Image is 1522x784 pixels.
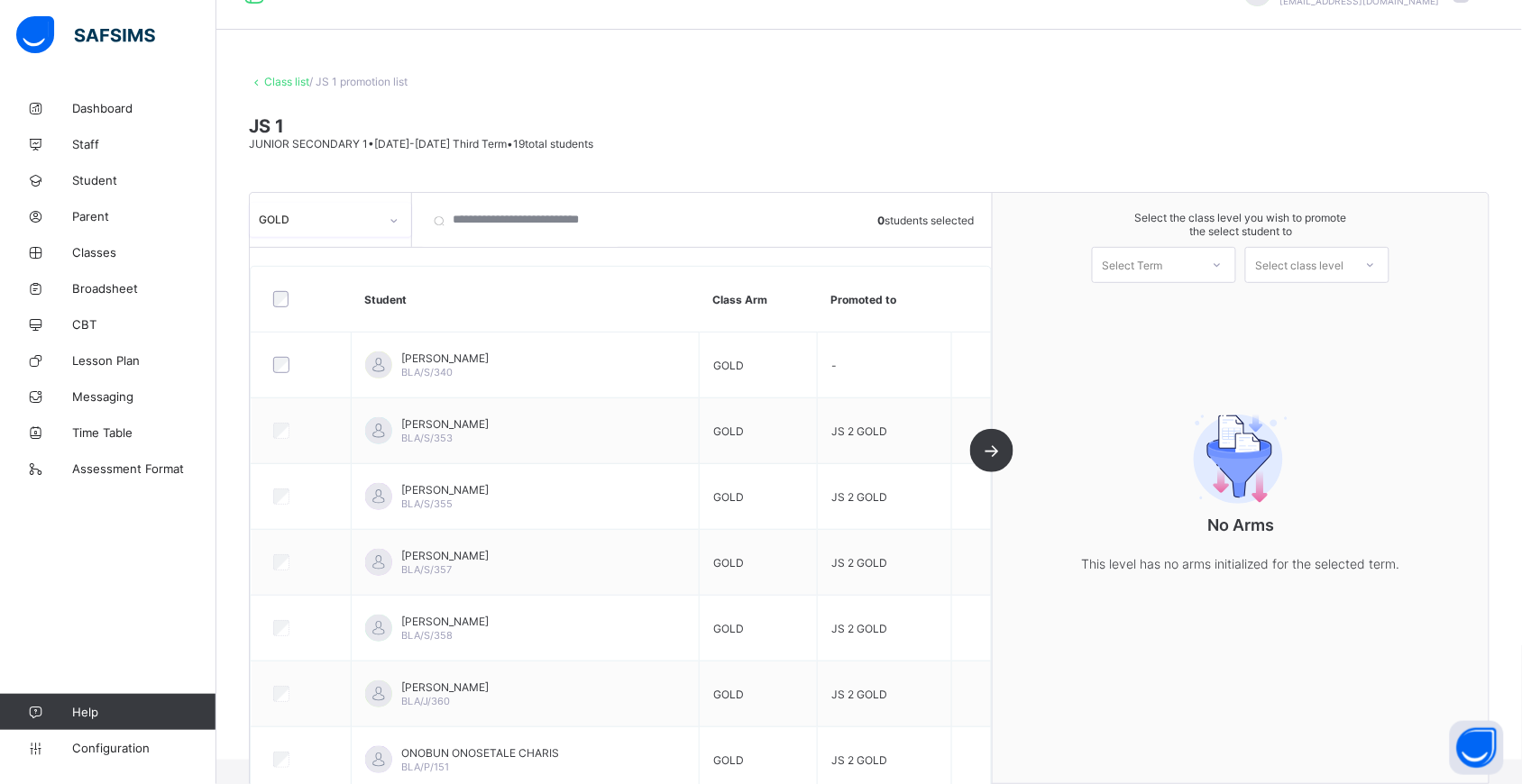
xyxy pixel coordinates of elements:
[351,267,699,333] th: Student
[831,359,837,372] span: -
[72,245,216,260] span: Classes
[401,497,453,510] span: BLA/S/355
[401,746,559,760] span: ONOBUN ONOSETALE CHARIS
[72,101,216,115] span: Dashboard
[1102,247,1162,283] div: Select Term
[713,753,744,767] span: GOLD
[831,490,887,504] span: JS 2 GOLD
[401,432,453,444] span: BLA/S/353
[72,425,216,440] span: Time Table
[877,214,885,227] b: 0
[1060,552,1421,575] p: This level has no arms initialized for the selected term.
[831,688,887,701] span: JS 2 GOLD
[72,173,216,187] span: Student
[401,549,489,562] span: [PERSON_NAME]
[713,490,744,504] span: GOLD
[713,556,744,570] span: GOLD
[264,75,309,88] a: Class list
[401,629,453,642] span: BLA/S/358
[72,461,216,476] span: Assessment Format
[1173,414,1308,504] img: filter.9c15f445b04ce8b7d5281b41737f44c2.svg
[831,424,887,438] span: JS 2 GOLD
[1450,721,1504,775] button: Open asap
[831,622,887,635] span: JS 2 GOLD
[1255,247,1343,283] div: Select class level
[401,563,452,576] span: BLA/S/357
[831,556,887,570] span: JS 2 GOLD
[401,417,489,431] span: [PERSON_NAME]
[72,137,216,151] span: Staff
[877,214,974,227] span: students selected
[401,761,449,773] span: BLA/P/151
[249,137,593,150] span: JUNIOR SECONDARY 1 • [DATE]-[DATE] Third Term • 19 total students
[401,680,489,694] span: [PERSON_NAME]
[72,705,215,719] span: Help
[401,351,489,365] span: [PERSON_NAME]
[1011,211,1471,238] span: Select the class level you wish to promote the select student to
[72,317,216,332] span: CBT
[249,115,1490,137] span: JS 1
[401,366,453,378] span: BLA/S/340
[259,214,379,227] div: GOLD
[713,424,744,438] span: GOLD
[309,75,408,88] span: / JS 1 promotion list
[401,615,489,628] span: [PERSON_NAME]
[1060,515,1421,534] p: No Arms
[72,281,216,296] span: Broadsheet
[72,353,216,368] span: Lesson Plan
[713,622,744,635] span: GOLD
[1060,364,1421,611] div: No Arms
[401,695,450,707] span: BLA/J/360
[16,16,155,54] img: safsims
[713,688,744,701] span: GOLD
[72,741,215,755] span: Configuration
[818,267,951,333] th: Promoted to
[401,483,489,497] span: [PERSON_NAME]
[72,389,216,404] span: Messaging
[713,359,744,372] span: GOLD
[700,267,818,333] th: Class Arm
[72,209,216,223] span: Parent
[831,753,887,767] span: JS 2 GOLD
